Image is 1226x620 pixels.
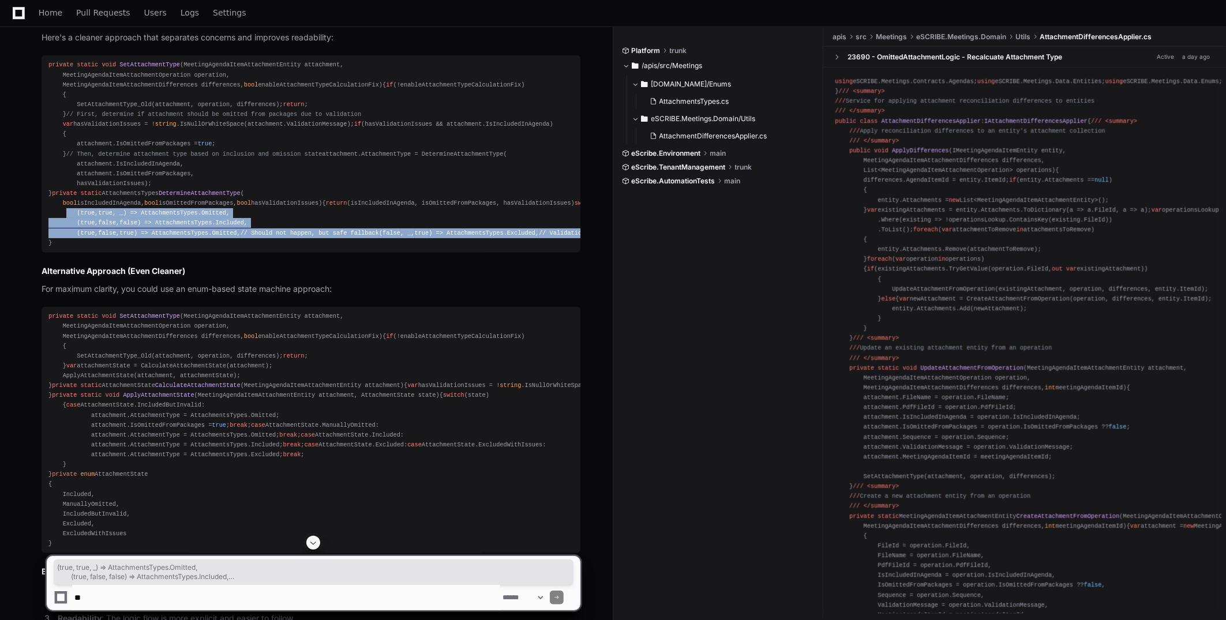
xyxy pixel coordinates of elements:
button: [DOMAIN_NAME]/Enums [632,75,815,93]
button: eSCRIBE.Meetings.Domain/Utils [632,110,815,128]
span: void [874,147,888,154]
span: UpdateAttachmentFromOperation [920,365,1023,371]
span: Service for applying attachment reconciliation differences to entities [835,97,1094,104]
span: main [725,176,741,186]
span: if [867,265,874,272]
p: Here's a cleaner approach that separates concerns and improves readability: [42,31,580,44]
span: int [1045,384,1055,391]
div: a day ago [1182,52,1210,61]
span: ( ) [48,313,383,339]
span: false [1109,423,1127,430]
span: switch [443,392,464,399]
span: true [119,230,134,236]
span: ApplyDifferences [892,147,949,154]
span: AttachmentDifferencesApplier [881,118,981,125]
span: foreach [913,226,938,233]
span: <summary> [867,335,899,341]
span: Active [1153,51,1178,62]
span: static [878,513,899,520]
span: /// [839,88,849,95]
span: <summary> [1105,118,1137,125]
div: { (!enableAttachmentTypeCalculationFix) { SetAttachmentType_Old(attachment, operation, difference... [48,60,573,247]
span: </summary> [864,137,899,144]
span: using [835,78,853,85]
span: var [942,226,952,233]
h3: Alternative Approach (Even Cleaner) [42,265,580,277]
span: void [102,313,116,320]
span: /// [835,97,845,104]
span: int [1045,523,1055,529]
span: true [80,209,95,216]
button: AttachmentDifferencesApplier.cs [646,128,808,144]
span: CreateAttachmentFromOperation [1017,513,1120,520]
span: false [383,230,400,236]
span: if [1009,176,1016,183]
span: Create a new attachment entity from an operation [849,493,1030,499]
span: IMeetingAgendaItemEntity entity, MeetingAgendaItemAttachmentDifferences differences, List<Meeting... [835,147,1066,174]
span: // Then, determine attachment type based on inclusion and omission state [66,151,323,157]
span: string [500,382,521,389]
span: static [80,382,102,389]
span: /// [849,344,860,351]
span: Settings [213,9,246,16]
span: </summary> [864,502,899,509]
span: false [98,230,116,236]
span: var [63,121,73,127]
span: MeetingAgendaItemAttachmentEntity attachment, MeetingAgendaItemAttachmentOperation operation, Mee... [48,61,379,88]
span: <summary> [853,88,884,95]
span: public [849,147,871,154]
span: private [849,365,874,371]
span: SetAttachmentType [119,313,180,320]
span: break [230,422,248,429]
span: var [66,362,77,369]
span: <summary> [867,483,899,490]
span: AttachmentsTypes.cs [659,97,729,106]
span: /// [849,502,860,509]
span: ( ) [52,392,440,399]
span: eScribe.AutomationTests [632,176,715,186]
span: trunk [670,46,687,55]
span: </summary> [864,355,899,362]
span: case [301,431,315,438]
button: AttachmentsTypes.cs [646,93,808,110]
span: private [48,313,73,320]
span: var [1152,206,1162,213]
span: Home [39,9,62,16]
span: return [283,101,305,108]
span: private [849,513,874,520]
span: class [860,118,878,125]
span: new [1183,523,1194,529]
span: case [407,441,422,448]
span: break [283,441,301,448]
span: private [52,471,77,478]
span: bool [244,333,258,340]
span: </summary> [849,107,885,114]
span: true [198,140,212,147]
div: { (!enableAttachmentTypeCalculationFix) { SetAttachmentType_Old(attachment, operation, difference... [48,311,573,548]
span: apis [833,32,846,42]
span: /// [835,107,845,114]
span: IAttachmentDifferencesApplier [984,118,1088,125]
span: case [305,441,319,448]
span: bool [144,200,159,206]
span: true [98,209,113,216]
span: ApplyAttachmentState [123,392,194,399]
span: AttachmentDifferencesApplier.cs [659,131,767,141]
span: eSCRIBE.Meetings.Domain [916,32,1006,42]
span: Pull Requests [76,9,130,16]
span: /// [849,137,860,144]
p: For maximum clarity, you could use an enum-based state machine approach: [42,283,580,296]
span: static [80,392,102,399]
span: /// [849,355,860,362]
span: public [835,118,856,125]
span: if [386,81,393,88]
span: /// [849,493,860,499]
span: return [326,200,347,206]
span: DetermineAttachmentType [159,190,241,197]
span: eScribe.Environment [632,149,701,158]
span: void [106,392,120,399]
span: true [415,230,429,236]
span: break [283,451,301,458]
span: bool [63,200,77,206]
span: /// [853,335,863,341]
